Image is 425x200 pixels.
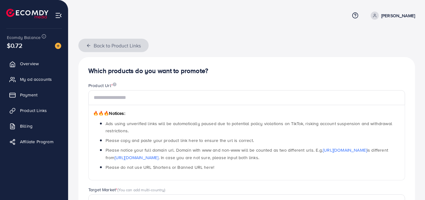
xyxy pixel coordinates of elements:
span: Please notice your full domain url. Domain with www and non-www will be counted as two different ... [106,147,388,160]
img: menu [55,12,62,19]
span: Please copy and paste your product link here to ensure the url is correct. [106,137,254,144]
button: Back to Product Links [78,39,149,52]
span: 🔥🔥🔥 [93,110,109,116]
span: Ads using unverified links will be automatically paused due to potential policy violations on Tik... [106,120,392,134]
a: [URL][DOMAIN_NAME] [323,147,367,153]
label: Product Url [88,82,116,89]
a: [PERSON_NAME] [368,12,415,20]
a: My ad accounts [5,73,63,85]
span: Billing [20,123,32,129]
span: Overview [20,61,39,67]
p: [PERSON_NAME] [381,12,415,19]
label: Target Market [88,187,166,193]
a: Affiliate Program [5,135,63,148]
span: My ad accounts [20,76,52,82]
span: Ecomdy Balance [7,34,41,41]
span: Payment [20,92,37,98]
a: Overview [5,57,63,70]
a: Billing [5,120,63,132]
span: Affiliate Program [20,139,53,145]
h4: Which products do you want to promote? [88,67,405,75]
img: logo [6,9,48,18]
span: $0.72 [7,41,22,50]
span: (You can add multi-country) [117,187,165,193]
span: Notices: [93,110,125,116]
span: Product Links [20,107,47,114]
a: Payment [5,89,63,101]
span: Please do not use URL Shortens or Banned URL here! [106,164,214,170]
img: image [55,43,61,49]
img: image [113,82,116,86]
a: [URL][DOMAIN_NAME] [115,154,159,161]
iframe: Chat [398,172,420,195]
a: Product Links [5,104,63,117]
